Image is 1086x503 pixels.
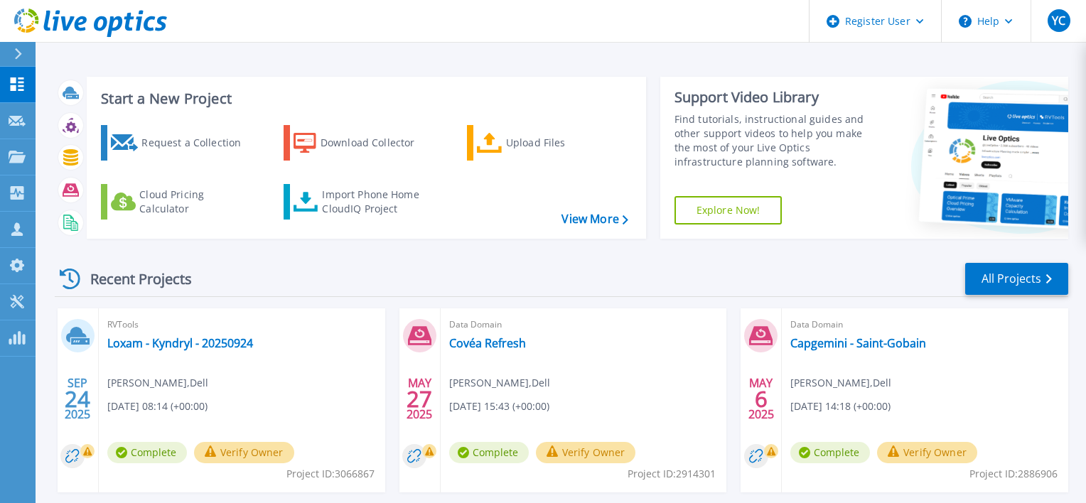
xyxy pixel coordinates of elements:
span: Project ID: 2914301 [628,466,716,482]
button: Verify Owner [536,442,636,463]
span: [PERSON_NAME] , Dell [449,375,550,391]
span: [DATE] 08:14 (+00:00) [107,399,208,414]
span: Complete [790,442,870,463]
a: Explore Now! [674,196,783,225]
span: Data Domain [449,317,719,332]
div: MAY 2025 [406,373,433,425]
a: View More [561,212,628,226]
div: Download Collector [321,129,434,157]
span: 24 [65,393,90,405]
div: Find tutorials, instructional guides and other support videos to help you make the most of your L... [674,112,879,169]
div: Recent Projects [55,261,211,296]
span: Project ID: 2886906 [969,466,1058,482]
span: [PERSON_NAME] , Dell [790,375,891,391]
a: Download Collector [284,125,442,161]
div: MAY 2025 [748,373,775,425]
a: Cloud Pricing Calculator [101,184,259,220]
h3: Start a New Project [101,91,628,107]
div: Cloud Pricing Calculator [139,188,253,216]
a: All Projects [965,263,1068,295]
span: [PERSON_NAME] , Dell [107,375,208,391]
div: Import Phone Home CloudIQ Project [322,188,433,216]
a: Loxam - Kyndryl - 20250924 [107,336,253,350]
a: Covéa Refresh [449,336,526,350]
a: Capgemini - Saint-Gobain [790,336,926,350]
span: Project ID: 3066867 [286,466,375,482]
div: Support Video Library [674,88,879,107]
button: Verify Owner [194,442,294,463]
div: SEP 2025 [64,373,91,425]
span: [DATE] 14:18 (+00:00) [790,399,891,414]
button: Verify Owner [877,442,977,463]
span: Complete [449,442,529,463]
div: Upload Files [506,129,620,157]
span: 6 [755,393,768,405]
span: YC [1052,15,1065,26]
div: Request a Collection [141,129,255,157]
a: Upload Files [467,125,625,161]
a: Request a Collection [101,125,259,161]
span: RVTools [107,317,377,332]
span: [DATE] 15:43 (+00:00) [449,399,549,414]
span: Data Domain [790,317,1060,332]
span: 27 [407,393,432,405]
span: Complete [107,442,187,463]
